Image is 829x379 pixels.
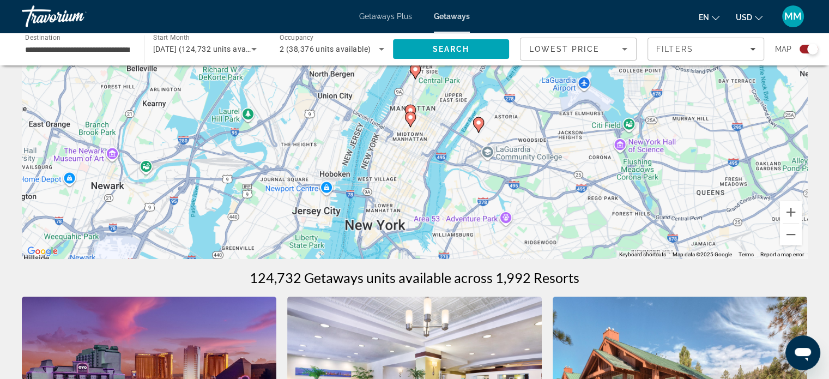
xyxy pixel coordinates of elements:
[699,9,719,25] button: Change language
[736,9,763,25] button: Change currency
[280,34,314,41] span: Occupancy
[529,43,627,56] mat-select: Sort by
[529,45,599,53] span: Lowest Price
[736,13,752,22] span: USD
[25,43,130,56] input: Select destination
[25,33,60,41] span: Destination
[780,201,802,223] button: Zoom in
[250,269,579,286] h1: 124,732 Getaways units available across 1,992 Resorts
[699,13,709,22] span: en
[359,12,412,21] a: Getaways Plus
[280,45,371,53] span: 2 (38,376 units available)
[656,45,693,53] span: Filters
[784,11,802,22] span: MM
[673,251,732,257] span: Map data ©2025 Google
[739,251,754,257] a: Terms (opens in new tab)
[22,2,131,31] a: Travorium
[779,5,807,28] button: User Menu
[432,45,469,53] span: Search
[619,251,666,258] button: Keyboard shortcuts
[780,224,802,245] button: Zoom out
[153,45,268,53] span: [DATE] (124,732 units available)
[648,38,764,61] button: Filters
[393,39,510,59] button: Search
[25,244,60,258] img: Google
[25,244,60,258] a: Open this area in Google Maps (opens a new window)
[785,335,820,370] iframe: Button to launch messaging window
[760,251,804,257] a: Report a map error
[153,34,190,41] span: Start Month
[775,41,791,57] span: Map
[434,12,470,21] a: Getaways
